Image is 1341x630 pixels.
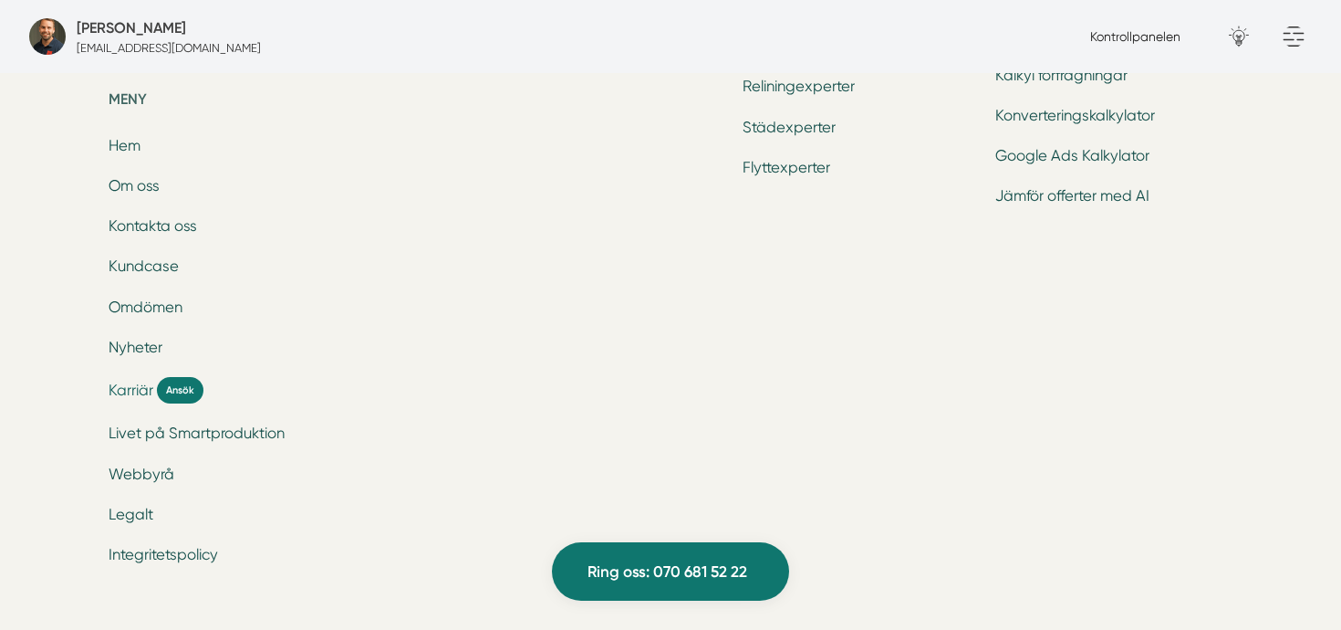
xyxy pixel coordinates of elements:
a: Legalt [109,506,153,523]
a: Hem [109,137,140,154]
a: Integritetspolicy [109,546,218,563]
a: Webbyrå [109,466,174,483]
a: Karriär Ansök [109,377,469,404]
a: Omdömen [109,299,182,316]
span: Karriär [109,380,153,401]
a: Nyheter [109,339,162,356]
a: Livet på Smartproduktion [109,425,285,442]
a: Ring oss: 070 681 52 22 [552,542,789,601]
a: Reliningexperter [743,78,855,95]
span: Ansök [157,377,203,404]
a: Google Ads Kalkylator [995,147,1149,164]
a: Flyttexperter [743,159,830,176]
h5: Försäljare [77,16,186,39]
a: Kontakta oss [109,217,197,235]
span: Ring oss: 070 681 52 22 [587,560,747,584]
a: Kontrollpanelen [1090,29,1180,44]
a: Konverteringskalkylator [995,107,1155,124]
a: Om oss [109,177,160,194]
a: Kalkyl förfrågningar [995,67,1128,84]
h5: Meny [109,88,469,117]
img: bild-pa-smartproduktion-webbyraer-i-dalarnas-lan.jpg [29,18,66,55]
a: Kundcase [109,257,179,275]
p: [EMAIL_ADDRESS][DOMAIN_NAME] [77,39,261,57]
a: Jämför offerter med AI [995,187,1149,205]
a: Städexperter [743,119,836,136]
